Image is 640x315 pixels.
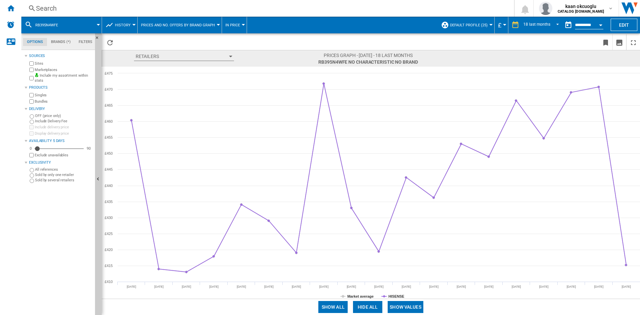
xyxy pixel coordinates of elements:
[498,22,501,29] span: £
[558,3,604,10] span: kaan okcuoglu
[105,87,113,91] tspan: £470
[105,216,113,220] tspan: £430
[7,21,15,29] img: alerts-logo.svg
[450,17,491,33] button: Default profile (25)
[35,23,58,27] span: RB395N4WFE
[318,301,348,313] button: Show all
[495,17,508,33] md-menu: Currency
[402,285,411,288] tspan: [DATE]
[105,103,113,107] tspan: £465
[29,153,34,157] input: Display delivery price
[562,18,575,32] button: md-calendar
[154,285,164,288] tspan: [DATE]
[429,285,439,288] tspan: [DATE]
[29,68,34,72] input: Marketplaces
[35,178,92,183] label: Sold by several retailers
[225,17,243,33] button: In price
[388,301,423,313] button: Show values
[29,74,34,82] input: Include my assortment within stats
[35,172,92,177] label: Sold by only one retailer
[498,17,505,33] button: £
[75,38,96,46] md-tab-item: Filters
[29,99,34,104] input: Bundles
[35,119,92,124] label: Include Delivery Fee
[484,285,494,288] tspan: [DATE]
[209,285,219,288] tspan: [DATE]
[457,285,466,288] tspan: [DATE]
[105,184,113,188] tspan: £440
[29,53,92,59] div: Sources
[237,285,246,288] tspan: [DATE]
[141,17,218,33] button: Prices and No. offers by brand graph
[319,285,329,288] tspan: [DATE]
[523,20,562,31] md-select: REPORTS.WIZARD.STEPS.REPORT.STEPS.REPORT_OPTIONS.PERIOD: 18 last months
[105,200,113,204] tspan: £435
[292,285,301,288] tspan: [DATE]
[85,146,92,151] div: 90
[594,285,603,288] tspan: [DATE]
[25,17,98,33] div: RB395N4WFE
[512,285,521,288] tspan: [DATE]
[35,145,84,152] md-slider: Availability
[29,160,92,165] div: Exclusivity
[29,106,92,112] div: Delivery
[105,135,113,139] tspan: £455
[35,99,92,104] label: Bundles
[29,61,34,66] input: Sites
[127,285,136,288] tspan: [DATE]
[539,2,552,15] img: profile.jpg
[29,125,34,129] input: Include delivery price
[35,93,92,98] label: Singles
[374,285,384,288] tspan: [DATE]
[105,232,113,236] tspan: £425
[30,168,34,172] input: All references
[627,34,640,50] button: Maximize
[182,285,191,288] tspan: [DATE]
[30,120,34,124] input: Include Delivery Fee
[30,173,34,178] input: Sold by only one retailer
[103,34,117,50] button: Reload
[567,285,576,288] tspan: [DATE]
[141,23,215,27] span: Prices and No. offers by brand graph
[105,167,113,171] tspan: £445
[450,23,488,27] span: Default profile (25)
[105,71,113,75] tspan: £475
[347,285,356,288] tspan: [DATE]
[30,114,34,119] input: OFF (price only)
[35,61,92,66] label: Sites
[347,294,374,298] tspan: Market average
[35,125,92,130] label: Include delivery price
[29,138,92,144] div: Availability 5 Days
[35,17,65,33] button: RB395N4WFE
[28,146,33,151] div: 0
[35,73,92,83] label: Include my assortment within stats
[29,131,34,136] input: Display delivery price
[558,9,604,14] b: CATALOG [DOMAIN_NAME]
[595,18,607,30] button: Open calendar
[353,301,382,313] button: Hide all
[613,34,626,50] button: Download as image
[35,153,92,158] label: Exclude unavailables
[35,131,92,136] label: Display delivery price
[105,280,113,284] tspan: £410
[318,52,418,59] span: Prices graph - [DATE] - 18 last months
[264,285,274,288] tspan: [DATE]
[35,73,39,77] img: mysite-bg-18x18.png
[35,67,92,72] label: Marketplaces
[388,294,404,298] tspan: HISENSE
[441,17,491,33] div: Default profile (25)
[29,93,34,97] input: Singles
[105,264,113,268] tspan: £415
[318,59,418,65] span: RB395N4WFE No characteristic No brand
[523,22,550,27] div: 18 last months
[599,34,612,50] button: Bookmark this report
[105,119,113,123] tspan: £460
[30,179,34,183] input: Sold by several retailers
[23,38,47,46] md-tab-item: Options
[225,23,240,27] span: In price
[95,33,103,45] button: Hide
[611,19,637,31] button: Edit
